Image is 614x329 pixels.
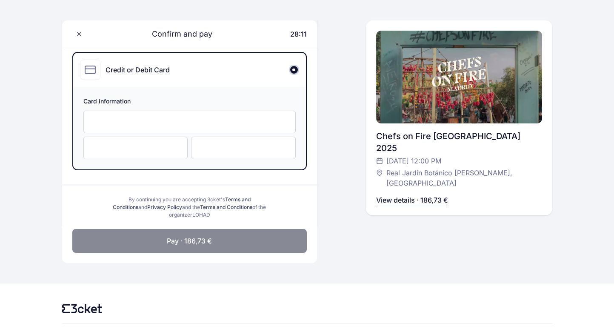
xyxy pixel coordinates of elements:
span: 28:11 [290,30,307,38]
div: Chefs on Fire [GEOGRAPHIC_DATA] 2025 [376,130,542,154]
p: View details · 186,73 € [376,195,448,205]
iframe: Campo de entrada seguro para el CVC [200,144,287,152]
div: By continuing you are accepting 3cket's and and the of the organizer [110,196,269,219]
span: [DATE] 12:00 PM [386,156,441,166]
span: Card information [83,97,296,107]
span: Pay · 186,73 € [167,236,212,246]
span: Confirm and pay [142,28,212,40]
a: Privacy Policy [147,204,182,210]
iframe: Campo de entrada seguro del número de tarjeta [92,118,287,126]
span: Real Jardín Botánico [PERSON_NAME], [GEOGRAPHIC_DATA] [386,168,534,188]
div: Credit or Debit Card [106,65,170,75]
iframe: Campo de entrada seguro de la fecha de caducidad [92,144,179,152]
span: LOHAD [192,212,210,218]
button: Pay · 186,73 € [72,229,307,253]
a: Terms and Conditions [200,204,252,210]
